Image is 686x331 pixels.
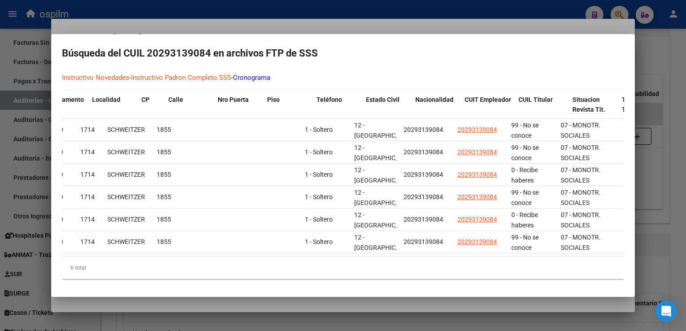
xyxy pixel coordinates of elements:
span: 0 - Recibe haberes regularmente [511,211,549,239]
datatable-header-cell: Calle [165,90,214,120]
div: 1855 [157,237,199,247]
span: 07 - MONOTR. SOCIALES [561,144,601,161]
span: 12 - [GEOGRAPHIC_DATA] [354,144,415,161]
datatable-header-cell: Teléfono [313,90,362,120]
div: 20293139084 [404,125,443,135]
div: SCHWEITZER [107,237,150,247]
div: SCHWEITZER [107,192,150,202]
span: 99 - No se conoce situación de revista [511,234,545,271]
h2: Búsqueda del CUIL 20293139084 en archivos FTP de SSS [62,45,624,62]
datatable-header-cell: CUIL Titular [515,90,569,120]
span: 1 - Soltero [305,216,333,223]
span: Calle [168,96,183,103]
div: 1855 [157,170,199,180]
datatable-header-cell: Situacion Revista Tit. [569,90,618,120]
span: 99 - No se conoce situación de revista [511,144,545,182]
div: 1714 [80,125,100,135]
div: 1714 [80,192,100,202]
span: 20293139084 [457,193,497,200]
datatable-header-cell: Piso [264,90,313,120]
span: Piso [267,96,280,103]
div: SCHWEITZER [107,170,150,180]
span: Tipo Beneficiario Tit. [622,96,671,113]
span: 1 - Soltero [305,238,333,245]
div: 1855 [157,192,199,202]
span: CP [141,96,150,103]
datatable-header-cell: CP [138,90,165,120]
span: 20293139084 [457,126,497,133]
div: 1714 [80,214,100,225]
span: Estado Civil [366,96,400,103]
datatable-header-cell: Nro Puerta [214,90,264,120]
p: - - [62,73,624,83]
div: 1714 [80,170,100,180]
span: CUIL Titular [519,96,553,103]
div: 20293139084 [404,237,443,247]
div: 1855 [157,147,199,157]
span: 1 - Soltero [305,193,333,200]
a: Cronograma [233,74,270,82]
div: 1714 [80,147,100,157]
span: 1 - Soltero [305,171,333,178]
span: 12 - [GEOGRAPHIC_DATA] [354,166,415,184]
span: 20293139084 [457,148,497,156]
span: 07 - MONOTR. SOCIALES [561,166,601,184]
div: SCHWEITZER [107,214,150,225]
span: 12 - [GEOGRAPHIC_DATA] [354,234,415,251]
span: Localidad [92,96,120,103]
div: 20293139084 [404,170,443,180]
a: Instructivo Padron Completo SSS [131,74,231,82]
span: 07 - MONOTR. SOCIALES [561,189,601,206]
span: 99 - No se conoce situación de revista [511,189,545,226]
span: 0 - Recibe haberes regularmente [511,166,549,194]
a: Instructivo Novedades [62,74,129,82]
span: Departamento [43,96,84,103]
span: 1 - Soltero [305,148,333,156]
span: 20293139084 [457,238,497,245]
div: 1714 [80,237,100,247]
div: 20293139084 [404,147,443,157]
span: 1 - Soltero [305,126,333,133]
div: SCHWEITZER [107,147,150,157]
span: 07 - MONOTR. SOCIALES [561,234,601,251]
span: 99 - No se conoce situación de revista [511,122,545,159]
span: Nacionalidad [415,96,453,103]
div: 20293139084 [404,214,443,225]
span: 07 - MONOTR. SOCIALES [561,122,601,139]
span: 12 - [GEOGRAPHIC_DATA] [354,211,415,229]
div: 20293139084 [404,192,443,202]
span: 12 - [GEOGRAPHIC_DATA] [354,189,415,206]
div: 1855 [157,214,199,225]
div: 1855 [157,125,199,135]
div: 6 total [62,257,624,279]
span: Nro Puerta [218,96,249,103]
div: Open Intercom Messenger [655,301,677,322]
datatable-header-cell: CUIT Empleador [461,90,515,120]
span: Situacion Revista Tit. [572,96,605,113]
span: 12 - [GEOGRAPHIC_DATA] [354,122,415,139]
span: 20293139084 [457,171,497,178]
span: 20293139084 [457,216,497,223]
span: 07 - MONOTR. SOCIALES [561,211,601,229]
datatable-header-cell: Estado Civil [362,90,412,120]
datatable-header-cell: Nacionalidad [412,90,461,120]
datatable-header-cell: Tipo Beneficiario Tit. [618,90,686,120]
div: SCHWEITZER [107,125,150,135]
span: Teléfono [317,96,342,103]
datatable-header-cell: Departamento [39,90,88,120]
datatable-header-cell: Localidad [88,90,138,120]
span: CUIT Empleador [465,96,511,103]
